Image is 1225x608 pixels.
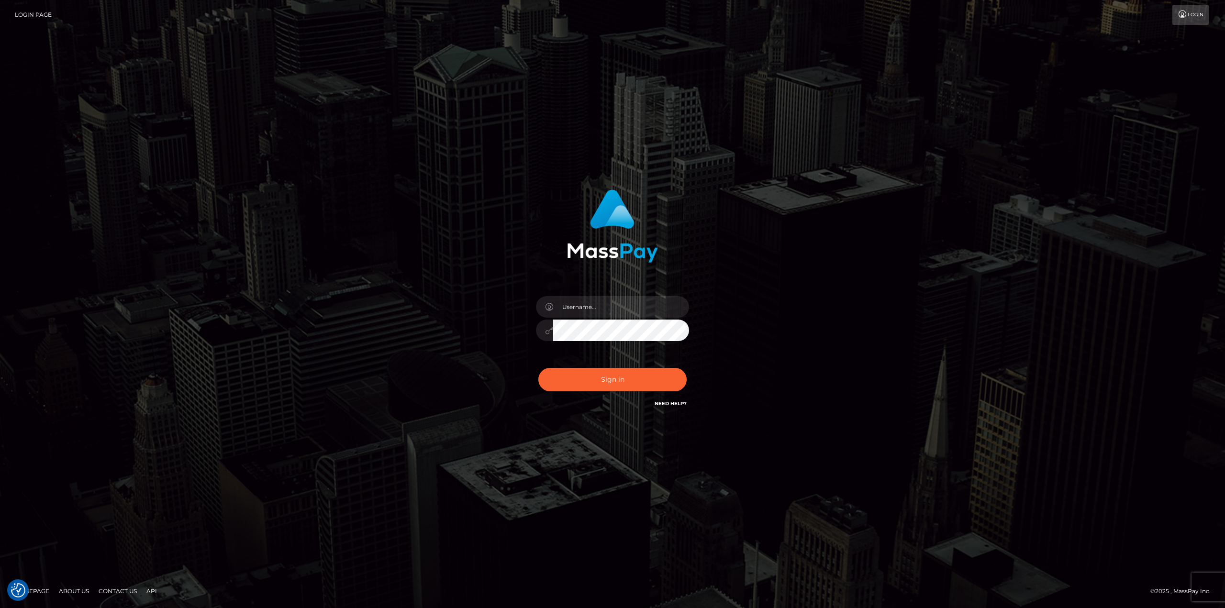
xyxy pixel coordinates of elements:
img: MassPay Login [567,189,658,263]
div: © 2025 , MassPay Inc. [1150,586,1218,597]
img: Revisit consent button [11,583,25,597]
a: Login [1172,5,1209,25]
a: API [143,584,161,598]
button: Sign in [538,368,687,391]
a: Homepage [11,584,53,598]
button: Consent Preferences [11,583,25,597]
a: Login Page [15,5,52,25]
a: Need Help? [655,400,687,407]
a: About Us [55,584,93,598]
input: Username... [553,296,689,318]
a: Contact Us [95,584,141,598]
